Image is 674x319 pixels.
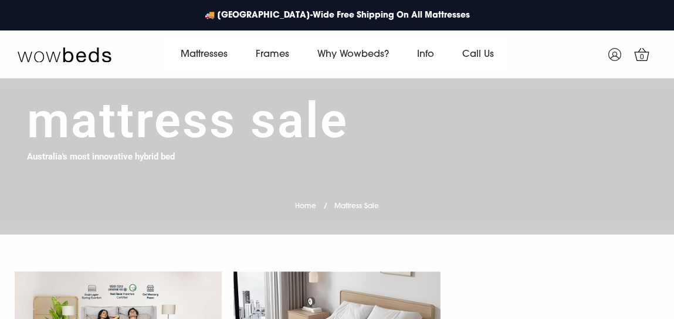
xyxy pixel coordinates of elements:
[242,38,303,71] a: Frames
[636,52,648,63] span: 0
[27,91,348,150] h1: Mattress Sale
[27,150,175,164] h4: Australia's most innovative hybrid bed
[295,187,380,217] nav: breadcrumbs
[303,38,403,71] a: Why Wowbeds?
[295,203,316,210] a: Home
[334,203,379,210] span: Mattress Sale
[403,38,448,71] a: Info
[448,38,508,71] a: Call Us
[167,38,242,71] a: Mattresses
[199,4,476,28] a: 🚚 [GEOGRAPHIC_DATA]-Wide Free Shipping On All Mattresses
[627,40,656,69] a: 0
[18,46,111,63] img: Wow Beds Logo
[324,203,327,210] span: /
